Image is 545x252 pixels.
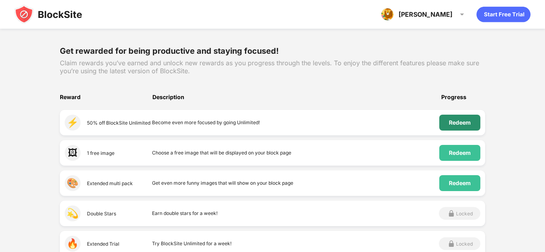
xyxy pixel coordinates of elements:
[14,5,82,24] img: blocksite-icon-black.svg
[449,150,471,156] div: Redeem
[456,241,473,247] div: Locked
[381,8,394,21] img: ACg8ocIx52d6ImUr7j4to9sj9QE0NnWcUilmudSwz4fzxA8aKf14Rmc=s96-c
[60,94,152,110] div: Reward
[446,209,456,218] img: grey-lock.svg
[449,180,471,186] div: Redeem
[449,119,471,126] div: Redeem
[152,205,439,221] div: Earn double stars for a week!
[456,211,473,217] div: Locked
[87,150,115,156] div: 1 free image
[441,94,485,110] div: Progress
[152,115,439,131] div: Become even more focused by going Unlimited!
[87,211,116,217] div: Double Stars
[65,115,81,131] div: ⚡️
[152,175,439,191] div: Get even more funny images that will show on your block page
[65,145,81,161] div: 🖼
[87,180,133,186] div: Extended multi pack
[87,120,150,126] div: 50% off BlockSite Unlimited
[60,59,485,75] div: Claim rewards you’ve earned and unlock new rewards as you progress through the levels. To enjoy t...
[399,10,452,18] div: [PERSON_NAME]
[65,205,81,221] div: 💫
[60,46,485,56] div: Get rewarded for being productive and staying focused!
[65,236,81,252] div: 🔥
[65,175,81,191] div: 🎨
[87,241,119,247] div: Extended Trial
[446,239,456,248] img: grey-lock.svg
[152,236,439,252] div: Try BlockSite Unlimited for a week!
[152,145,439,161] div: Choose a free image that will be displayed on your block page
[152,94,441,110] div: Description
[476,6,531,22] div: animation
